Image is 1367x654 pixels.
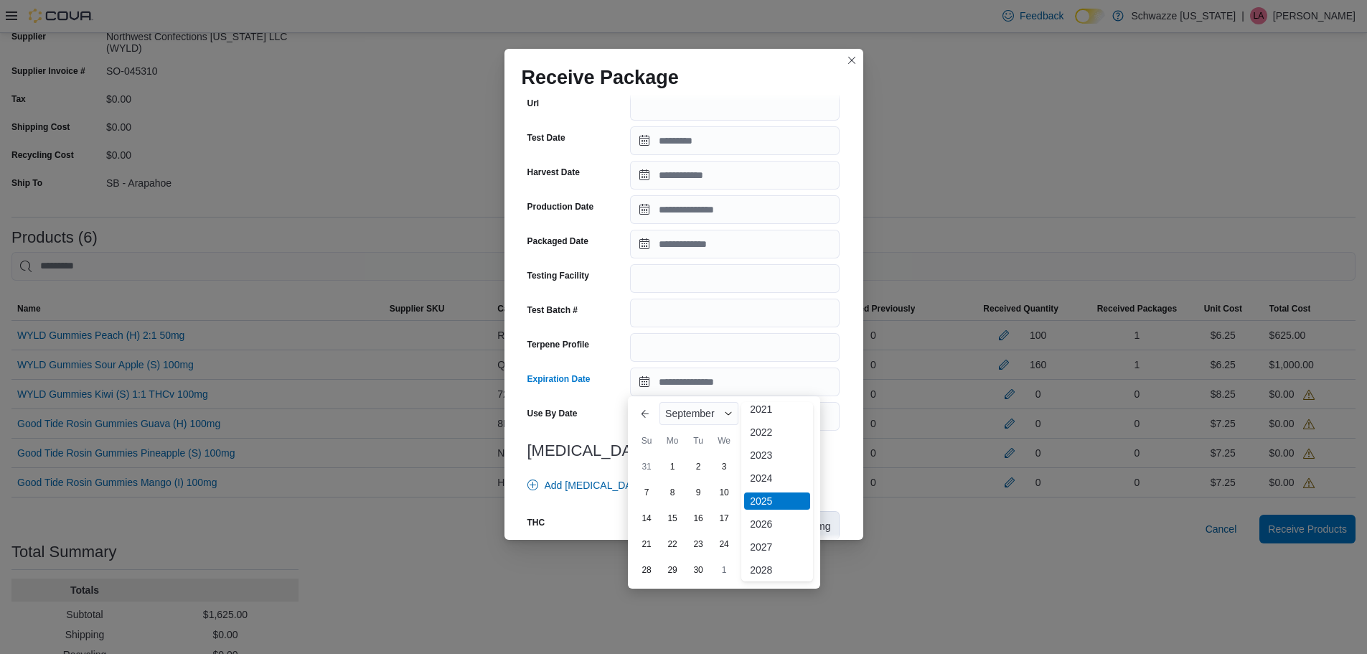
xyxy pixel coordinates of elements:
span: Add [MEDICAL_DATA] [545,478,647,492]
label: Terpene Profile [527,339,589,350]
div: day-30 [687,559,710,581]
div: day-15 [661,507,684,530]
button: Closes this modal window [843,52,860,69]
label: THC [527,517,545,528]
input: Press the down key to open a popover containing a calendar. [630,195,840,224]
div: day-9 [687,481,710,504]
div: 2021 [744,401,810,418]
div: day-21 [635,533,658,556]
div: day-29 [661,559,684,581]
div: day-3 [713,455,736,478]
div: 2028 [744,561,810,579]
button: Previous Month [634,402,657,425]
div: day-17 [713,507,736,530]
div: 2023 [744,447,810,464]
div: 2022 [744,424,810,441]
div: day-24 [713,533,736,556]
label: Test Batch # [527,304,578,316]
label: Test Date [527,132,565,144]
div: 2026 [744,515,810,533]
input: Press the down key to enter a popover containing a calendar. Press the escape key to close the po... [630,368,840,396]
input: Press the down key to open a popover containing a calendar. [630,230,840,258]
div: day-2 [687,455,710,478]
div: 2027 [744,538,810,556]
div: 2024 [744,470,810,487]
label: Testing Facility [527,270,589,281]
div: Th [738,429,761,452]
div: day-14 [635,507,658,530]
div: day-2 [738,559,761,581]
div: day-25 [738,533,761,556]
div: day-10 [713,481,736,504]
div: day-1 [661,455,684,478]
div: Mo [661,429,684,452]
h1: Receive Package [522,66,679,89]
label: Expiration Date [527,373,591,385]
div: mg [808,512,839,539]
div: day-11 [738,481,761,504]
input: Press the down key to open a popover containing a calendar. [630,126,840,155]
label: Use By Date [527,408,578,419]
div: day-4 [738,455,761,478]
h3: [MEDICAL_DATA] [527,442,840,459]
div: Tu [687,429,710,452]
div: day-1 [713,559,736,581]
label: Packaged Date [527,235,588,247]
div: day-28 [635,559,658,581]
div: 2025 [744,492,810,510]
div: day-7 [635,481,658,504]
div: Button. Open the month selector. September is currently selected. [659,402,738,425]
div: We [713,429,736,452]
div: day-8 [661,481,684,504]
label: Production Date [527,201,594,212]
span: September [665,408,714,419]
label: Harvest Date [527,167,580,178]
div: day-16 [687,507,710,530]
div: day-31 [635,455,658,478]
div: day-18 [738,507,761,530]
div: September, 2025 [634,454,814,583]
input: Press the down key to open a popover containing a calendar. [630,161,840,190]
div: Su [635,429,658,452]
label: Url [527,98,540,109]
div: day-22 [661,533,684,556]
div: day-23 [687,533,710,556]
button: Add [MEDICAL_DATA] [522,471,652,500]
